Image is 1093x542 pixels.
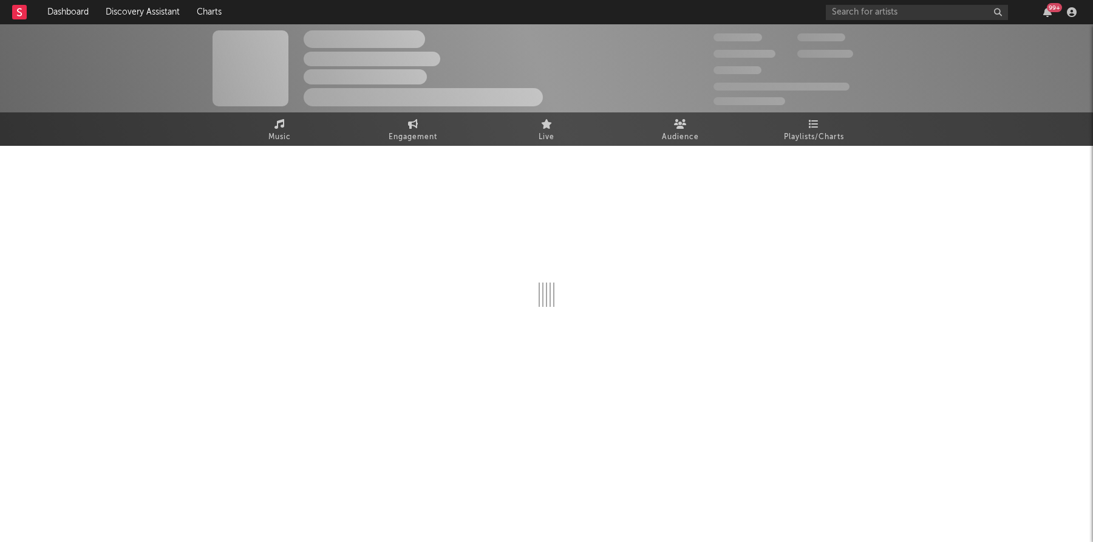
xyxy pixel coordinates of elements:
[213,112,346,146] a: Music
[797,50,853,58] span: 1,000,000
[662,130,699,145] span: Audience
[747,112,880,146] a: Playlists/Charts
[713,66,761,74] span: 100,000
[713,50,775,58] span: 50,000,000
[826,5,1008,20] input: Search for artists
[268,130,291,145] span: Music
[480,112,613,146] a: Live
[346,112,480,146] a: Engagement
[1047,3,1062,12] div: 99 +
[613,112,747,146] a: Audience
[797,33,845,41] span: 100,000
[1043,7,1052,17] button: 99+
[539,130,554,145] span: Live
[713,97,785,105] span: Jump Score: 85.0
[784,130,844,145] span: Playlists/Charts
[389,130,437,145] span: Engagement
[713,83,850,91] span: 50,000,000 Monthly Listeners
[713,33,762,41] span: 300,000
